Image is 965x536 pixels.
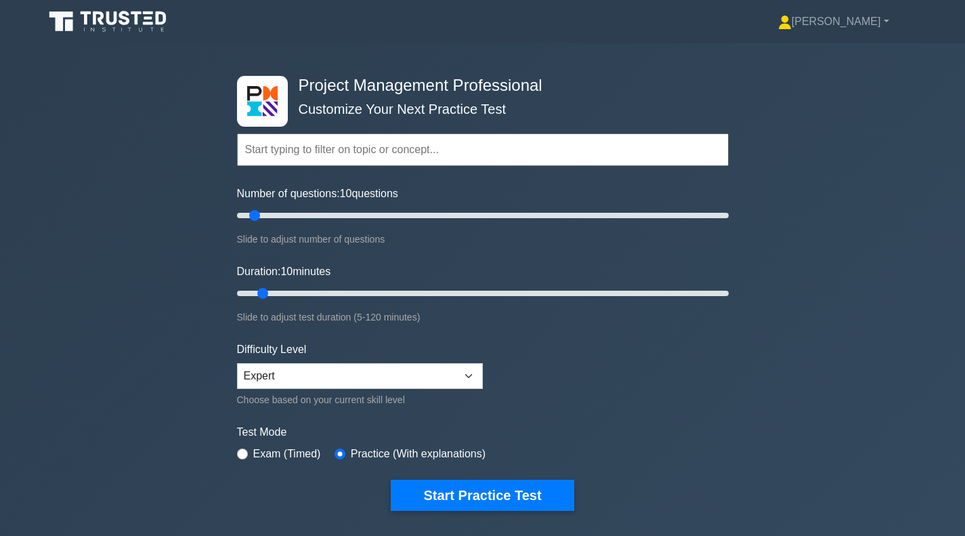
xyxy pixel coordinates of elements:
label: Practice (With explanations) [351,446,486,462]
label: Difficulty Level [237,342,307,358]
label: Test Mode [237,424,729,440]
label: Number of questions: questions [237,186,398,202]
label: Exam (Timed) [253,446,321,462]
div: Slide to adjust test duration (5-120 minutes) [237,309,729,325]
div: Slide to adjust number of questions [237,231,729,247]
input: Start typing to filter on topic or concept... [237,133,729,166]
h4: Project Management Professional [293,76,662,96]
button: Start Practice Test [391,480,574,511]
label: Duration: minutes [237,264,331,280]
span: 10 [340,188,352,199]
div: Choose based on your current skill level [237,392,483,408]
span: 10 [280,266,293,277]
a: [PERSON_NAME] [746,8,922,35]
